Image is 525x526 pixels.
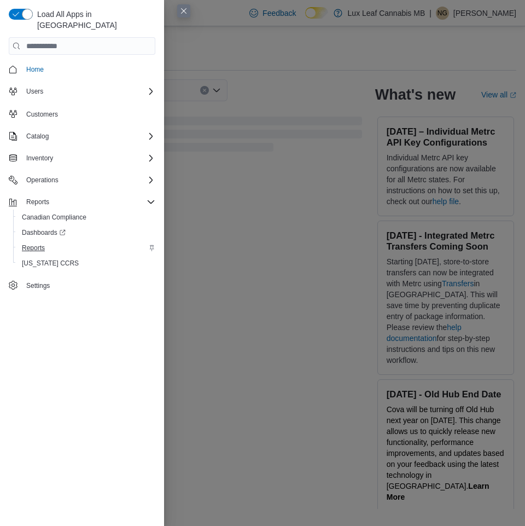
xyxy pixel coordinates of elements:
[26,132,49,141] span: Catalog
[17,257,83,270] a: [US_STATE] CCRS
[22,108,62,121] a: Customers
[4,106,160,122] button: Customers
[17,226,70,239] a: Dashboards
[26,198,49,206] span: Reports
[22,85,48,98] button: Users
[22,244,45,252] span: Reports
[4,278,160,293] button: Settings
[22,174,63,187] button: Operations
[22,62,155,76] span: Home
[22,195,54,209] button: Reports
[22,63,48,76] a: Home
[22,228,66,237] span: Dashboards
[13,240,160,256] button: Reports
[22,85,155,98] span: Users
[177,4,190,18] button: Close this dialog
[22,195,155,209] span: Reports
[22,107,155,120] span: Customers
[22,130,53,143] button: Catalog
[4,151,160,166] button: Inventory
[22,174,155,187] span: Operations
[26,176,59,184] span: Operations
[13,256,160,271] button: [US_STATE] CCRS
[4,172,160,188] button: Operations
[22,130,155,143] span: Catalog
[17,226,155,239] span: Dashboards
[9,57,155,296] nav: Complex example
[17,241,155,255] span: Reports
[13,210,160,225] button: Canadian Compliance
[26,87,43,96] span: Users
[17,241,49,255] a: Reports
[26,65,44,74] span: Home
[26,281,50,290] span: Settings
[22,152,155,165] span: Inventory
[26,154,53,163] span: Inventory
[17,211,91,224] a: Canadian Compliance
[22,279,54,292] a: Settings
[22,213,86,222] span: Canadian Compliance
[22,279,155,292] span: Settings
[22,259,79,268] span: [US_STATE] CCRS
[4,84,160,99] button: Users
[17,257,155,270] span: Washington CCRS
[22,152,57,165] button: Inventory
[4,61,160,77] button: Home
[33,9,155,31] span: Load All Apps in [GEOGRAPHIC_DATA]
[4,194,160,210] button: Reports
[4,129,160,144] button: Catalog
[13,225,160,240] a: Dashboards
[26,110,58,119] span: Customers
[17,211,155,224] span: Canadian Compliance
